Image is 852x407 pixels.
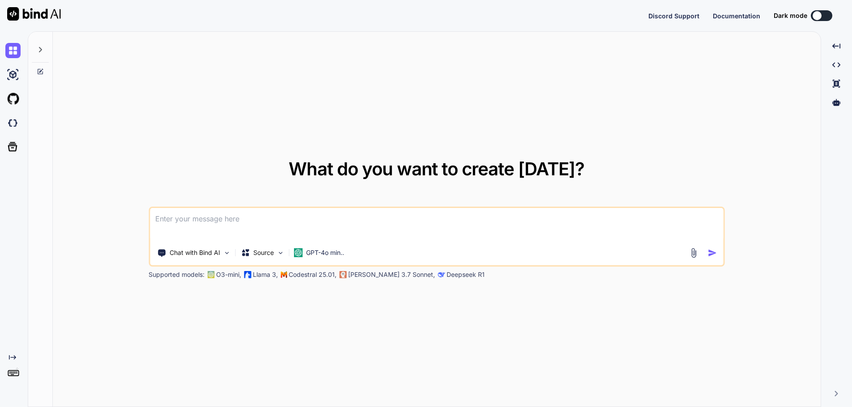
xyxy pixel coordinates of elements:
img: chat [5,43,21,58]
p: [PERSON_NAME] 3.7 Sonnet, [348,270,435,279]
p: Source [253,248,274,257]
img: ai-studio [5,67,21,82]
img: darkCloudIdeIcon [5,115,21,131]
img: Pick Tools [223,249,230,257]
span: Documentation [713,12,760,20]
p: Chat with Bind AI [170,248,220,257]
img: attachment [688,248,699,258]
span: Discord Support [648,12,699,20]
img: Bind AI [7,7,61,21]
img: githubLight [5,91,21,106]
img: Llama2 [244,271,251,278]
img: Mistral-AI [281,271,287,278]
img: claude [339,271,346,278]
img: icon [707,248,717,258]
img: GPT-4 [207,271,214,278]
button: Discord Support [648,11,699,21]
img: GPT-4o mini [294,248,302,257]
button: Documentation [713,11,760,21]
span: Dark mode [774,11,807,20]
span: What do you want to create [DATE]? [289,158,584,180]
p: Supported models: [149,270,204,279]
p: Deepseek R1 [447,270,485,279]
img: claude [438,271,445,278]
img: Pick Models [277,249,284,257]
p: GPT-4o min.. [306,248,344,257]
p: Llama 3, [253,270,278,279]
p: Codestral 25.01, [289,270,337,279]
p: O3-mini, [216,270,241,279]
